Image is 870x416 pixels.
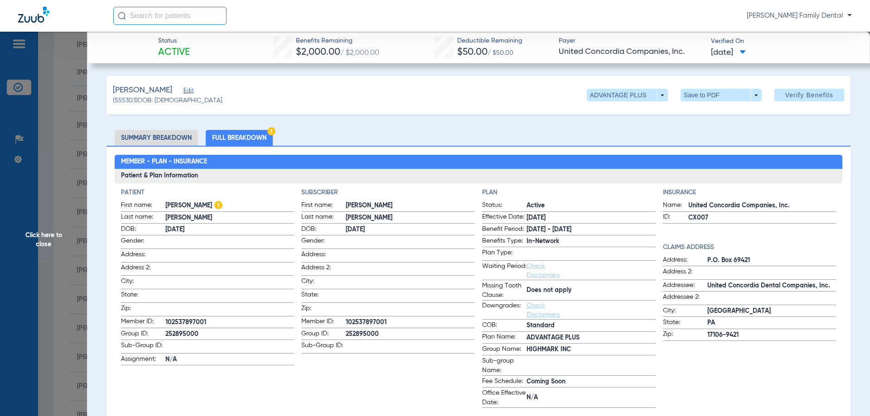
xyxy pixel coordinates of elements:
[482,188,656,197] h4: Plan
[301,317,346,328] span: Member ID:
[113,85,172,96] span: [PERSON_NAME]
[121,317,165,328] span: Member ID:
[482,377,527,387] span: Fee Schedule:
[121,304,165,316] span: Zip:
[301,304,346,316] span: Zip:
[301,277,346,289] span: City:
[527,393,656,402] span: N/A
[527,345,656,354] span: HIGHMARK INC
[457,36,522,46] span: Deductible Remaining
[663,318,707,329] span: State:
[707,318,836,328] span: PA
[527,201,656,210] span: Active
[482,344,527,355] span: Group Name:
[707,330,836,340] span: 17106-9421
[121,250,165,262] span: Address:
[559,36,703,46] span: Payer
[165,201,295,210] span: [PERSON_NAME]
[663,267,707,279] span: Address 2:
[482,281,527,300] span: Missing Tooth Clause:
[527,377,656,387] span: Coming Soon
[711,37,855,46] span: Verified On
[707,306,836,316] span: [GEOGRAPHIC_DATA]
[115,155,843,169] h2: Member - Plan - Insurance
[113,7,227,25] input: Search for patients
[301,250,346,262] span: Address:
[663,243,836,252] h4: Claims Address
[121,341,165,353] span: Sub-Group ID:
[301,188,475,197] h4: Subscriber
[482,388,527,407] span: Office Effective Date:
[488,50,513,56] span: / $50.00
[346,318,475,327] span: 102537897001
[663,255,707,266] span: Address:
[527,225,656,234] span: [DATE] - [DATE]
[121,201,165,211] span: First name:
[165,225,295,234] span: [DATE]
[663,281,707,292] span: Addressee:
[747,11,852,20] span: [PERSON_NAME] Family Dental
[707,256,836,265] span: P.O. Box 69421
[457,48,488,57] span: $50.00
[301,341,346,353] span: Sub-Group ID:
[121,290,165,302] span: State:
[301,263,346,275] span: Address 2:
[121,277,165,289] span: City:
[340,49,379,57] span: / $2,000.00
[267,127,275,135] img: Hazard
[113,96,222,105] span: (555303) DOB: [DEMOGRAPHIC_DATA]
[301,290,346,302] span: State:
[663,201,688,211] span: Name:
[165,330,295,339] span: 252895000
[158,36,190,46] span: Status
[346,225,475,234] span: [DATE]
[121,225,165,235] span: DOB:
[482,236,527,247] span: Benefits Type:
[707,281,836,291] span: United Concordia Dental Companies, Inc.
[825,373,870,416] iframe: Chat Widget
[774,89,844,101] button: Verify Benefits
[165,318,295,327] span: 102537897001
[18,7,49,23] img: Zuub Logo
[301,225,346,235] span: DOB:
[482,225,527,235] span: Benefit Period:
[681,89,762,101] button: Save to PDF
[115,130,198,146] li: Summary Breakdown
[663,330,707,340] span: Zip:
[688,201,836,210] span: United Concordia Companies, Inc.
[121,329,165,340] span: Group ID:
[115,169,843,183] h3: Patient & Plan Information
[301,212,346,223] span: Last name:
[527,237,656,246] span: In-Network
[214,201,222,209] img: Hazard
[296,48,340,57] span: $2,000.00
[165,355,295,364] span: N/A
[121,263,165,275] span: Address 2:
[301,201,346,211] span: First name:
[121,188,295,197] h4: Patient
[118,12,126,20] img: Search Icon
[527,263,560,278] a: Check Disclaimers
[158,46,190,59] span: Active
[663,188,836,197] h4: Insurance
[482,212,527,223] span: Effective Date:
[482,320,527,331] span: COB:
[121,236,165,249] span: Gender:
[527,321,656,330] span: Standard
[301,329,346,340] span: Group ID:
[527,213,656,223] span: [DATE]
[482,356,527,375] span: Sub-group Name:
[711,47,746,58] span: [DATE]
[301,236,346,249] span: Gender:
[527,286,656,295] span: Does not apply
[482,248,527,260] span: Plan Type:
[296,36,379,46] span: Benefits Remaining
[482,201,527,211] span: Status:
[663,212,688,223] span: ID:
